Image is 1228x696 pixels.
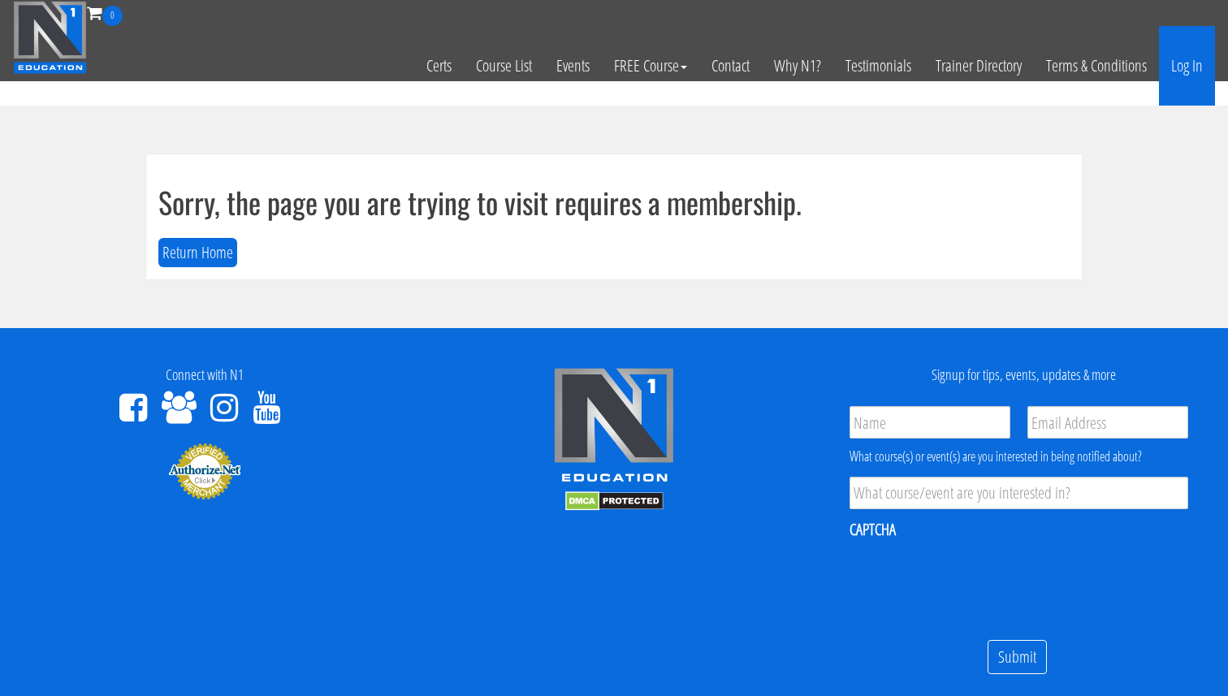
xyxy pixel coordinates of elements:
label: CAPTCHA [850,519,896,540]
div: What course(s) or event(s) are you interested in being notified about? [850,447,1188,466]
a: Trainer Directory [923,26,1034,106]
a: 0 [87,2,123,24]
input: Name [850,406,1010,439]
a: Why N1? [762,26,833,106]
input: Email Address [1027,406,1188,439]
button: Return Home [158,238,237,268]
input: Submit [988,640,1047,675]
a: Terms & Conditions [1034,26,1159,106]
img: Authorize.Net Merchant - Click to Verify [168,442,241,500]
a: Certs [414,26,464,106]
img: DMCA.com Protection Status [565,491,664,511]
a: Testimonials [833,26,923,106]
a: Contact [699,26,762,106]
a: Log In [1159,26,1215,106]
span: 0 [102,6,123,26]
img: n1-edu-logo [553,367,675,487]
h4: Connect with N1 [12,367,397,383]
iframe: reCAPTCHA [850,551,1096,614]
img: n1-education [13,1,87,74]
a: Course List [464,26,544,106]
a: FREE Course [602,26,699,106]
a: Events [544,26,602,106]
h4: Signup for tips, events, updates & more [831,367,1216,383]
h1: Sorry, the page you are trying to visit requires a membership. [158,186,1070,218]
input: What course/event are you interested in? [850,477,1188,509]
